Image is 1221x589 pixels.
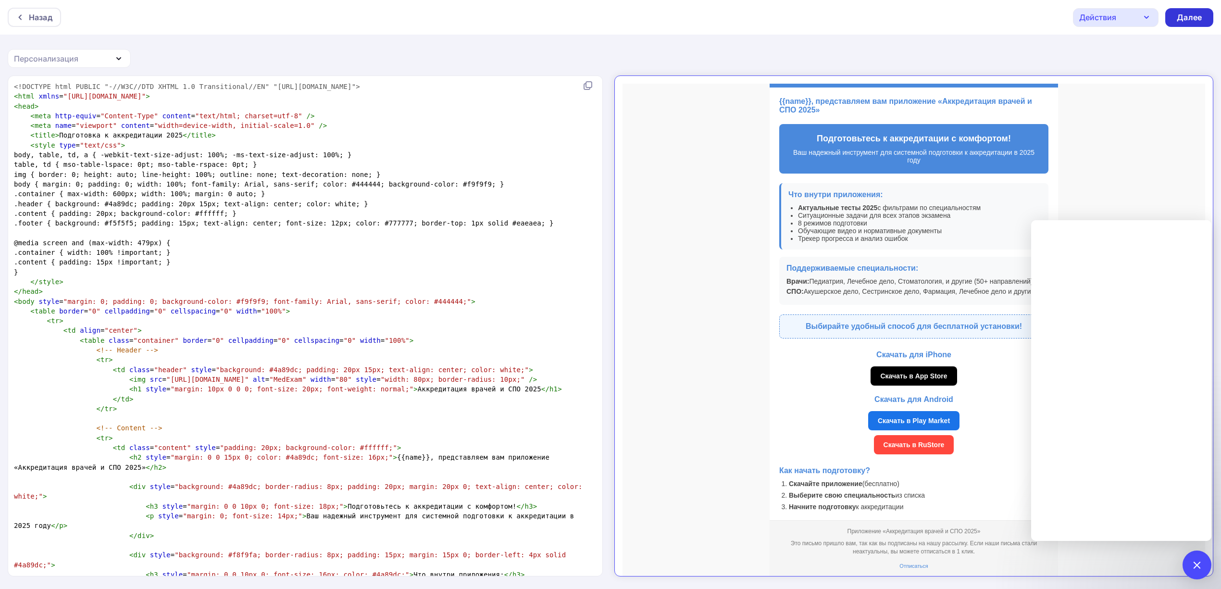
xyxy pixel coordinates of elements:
p: Это письмо пришло вам, так как вы подписаны на нашу рассылку. Если наши письма стали неактуальны,... [154,456,428,472]
span: = = [14,112,315,120]
span: style [191,366,212,374]
span: td [117,444,125,451]
span: body [18,298,35,305]
span: class [129,366,150,374]
li: к аккредитации [166,419,426,427]
span: < [30,307,35,315]
span: td [67,326,75,334]
span: h2 [134,453,142,461]
span: "MedExam" [269,376,306,383]
span: < [96,356,100,363]
span: head [22,288,38,295]
span: "header" [154,366,187,374]
span: < [96,434,100,442]
span: body, table, td, a { -webkit-text-size-adjust: 100%; -ms-text-size-adjust: 100%; } [14,151,352,159]
span: h3 [525,502,533,510]
span: = [14,483,586,500]
span: } [14,268,18,276]
span: width [237,307,257,315]
span: "margin: 0; font-size: 14px;" [183,512,302,520]
span: style [38,278,59,286]
span: > [59,278,63,286]
span: "text/css" [80,141,121,149]
span: content [121,122,150,129]
span: > [113,405,117,413]
span: table [35,307,55,315]
span: td [117,366,125,374]
span: > [162,464,166,471]
span: > [43,492,47,500]
span: = = = = [14,307,290,315]
div: Далее [1177,12,1202,23]
strong: Актуальные тесты 2025 [175,120,255,128]
span: </ [30,278,38,286]
span: < [30,131,35,139]
span: > [109,356,113,363]
span: > [393,453,397,461]
span: h3 [150,502,158,510]
span: = [14,298,475,305]
span: < [30,122,35,129]
span: class [129,444,150,451]
span: .content { padding: 15px !important; } [14,258,171,266]
span: border [183,337,207,344]
span: p [150,512,154,520]
span: "100%" [385,337,409,344]
span: style [162,502,183,510]
span: = = = = = [14,337,413,344]
span: border [59,307,84,315]
span: "text/html; charset=utf-8" [195,112,302,120]
span: </ [51,522,59,529]
span: > [410,571,414,578]
span: </ [14,288,22,295]
span: "margin: 10px 0 0 0; font-size: 20px; font-weight: normal;" [171,385,414,393]
div: Действия [1079,12,1116,23]
span: = = = = [14,376,537,383]
span: </ [183,131,191,139]
span: p [59,522,63,529]
li: с фильтрами по специальностям [175,120,419,128]
span: "[URL][DOMAIN_NAME]" [166,376,249,383]
h3: Что внутри приложения: [166,107,419,115]
button: Персонализация [8,49,131,68]
strong: Скачайте приложение [166,396,240,404]
span: "background: #4a89dc; padding: 20px 15px; text-align: center; color: white;" [216,366,529,374]
span: = [14,141,125,149]
span: /> [319,122,327,129]
h3: Скачать для iPhone [157,267,426,276]
span: http-equiv [55,112,97,120]
span: > [109,434,113,442]
span: > [558,385,562,393]
span: </ [129,532,137,539]
span: body { margin: 0; padding: 0; width: 100%; font-family: Arial, sans-serif; color: #444444; backgr... [14,180,504,188]
span: < [113,444,117,451]
span: cellspacing [171,307,216,315]
span: = = [14,122,327,129]
li: (бесплатно) [166,396,426,404]
span: > [51,561,55,569]
span: align [80,326,100,334]
span: width [360,337,381,344]
li: из списка [166,408,426,415]
span: = [14,551,570,568]
span: style [150,483,171,490]
span: < [129,551,134,559]
span: > [150,532,154,539]
span: > [63,522,68,529]
span: < [146,512,150,520]
p: Приложение «Аккредитация врачей и СПО 2025» [154,444,428,451]
span: alt [253,376,265,383]
span: > [59,317,63,325]
span: > [137,326,142,334]
span: "100%" [261,307,286,315]
p: Ваш надежный инструмент для системной подготовки к аккредитации в 2025 году [166,65,416,80]
span: style [162,571,183,578]
strong: СПО: [164,204,181,212]
span: "0" [344,337,356,344]
span: table, td { mso-table-lspace: 0pt; mso-table-rspace: 0pt; } [14,161,257,168]
a: Скачать в RuStore [251,351,332,371]
strong: Врачи: [164,194,187,201]
span: = = [14,366,533,374]
span: = Что внутри приложения: [14,571,525,578]
button: Действия [1073,8,1159,27]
